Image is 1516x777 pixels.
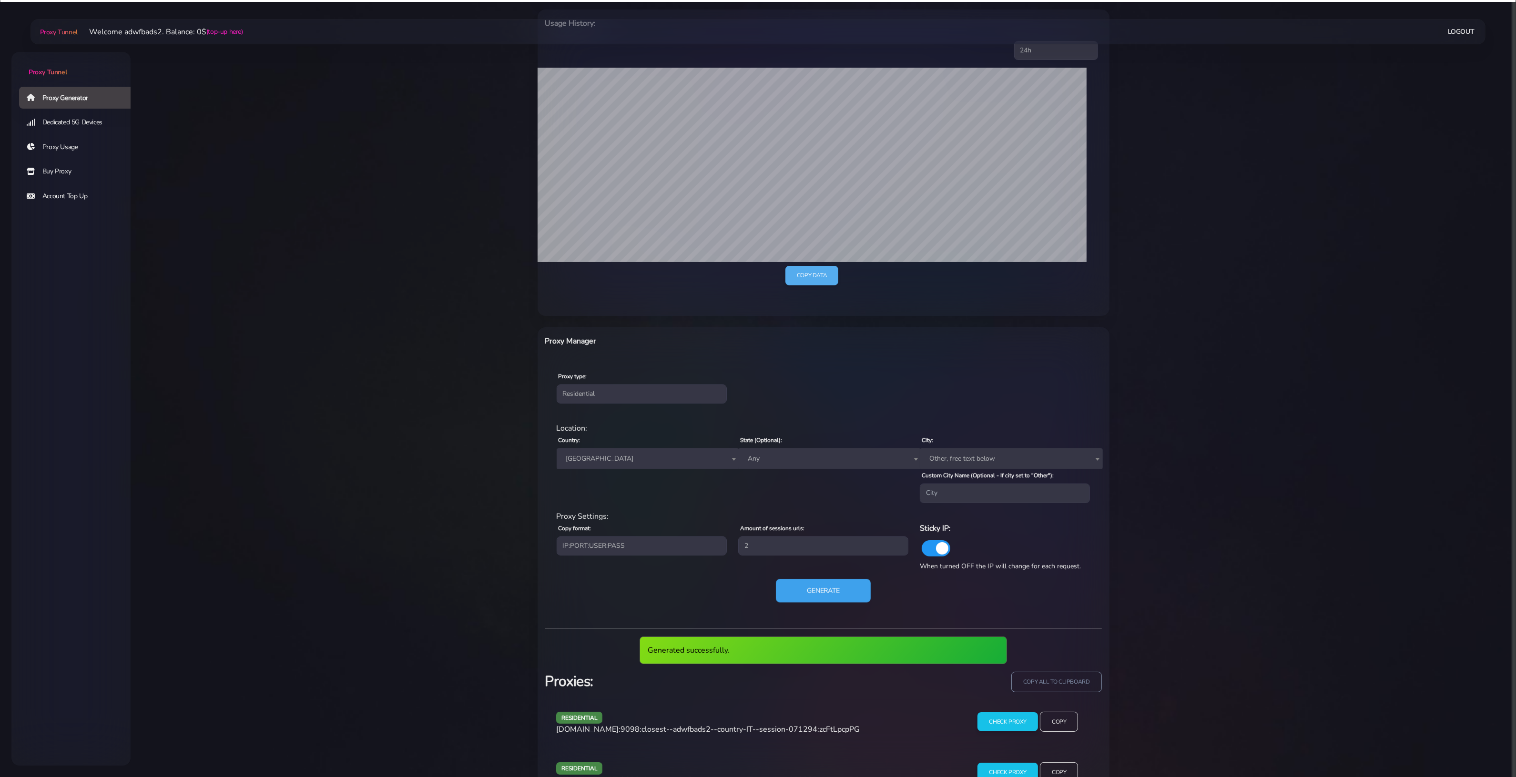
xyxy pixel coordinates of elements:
[545,335,865,347] h6: Proxy Manager
[977,712,1038,732] input: Check Proxy
[920,562,1081,571] span: When turned OFF the IP will change for each request.
[206,27,243,37] a: (top-up here)
[740,436,782,444] label: State (Optional):
[1448,23,1475,40] a: Logout
[920,522,1090,535] h6: Sticky IP:
[740,524,804,533] label: Amount of sessions urls:
[19,87,138,109] a: Proxy Generator
[78,26,243,38] li: Welcome adwfbads2. Balance: 0$
[1040,712,1078,732] input: Copy
[19,161,138,182] a: Buy Proxy
[640,636,1007,664] div: Generated successfully.
[551,423,1096,434] div: Location:
[556,712,603,724] span: residential
[922,436,933,444] label: City:
[545,17,865,30] h6: Usage History:
[1375,621,1504,765] iframe: Webchat Widget
[1011,672,1102,692] input: copy all to clipboard
[920,484,1090,503] input: City
[19,111,138,133] a: Dedicated 5G Devices
[922,471,1054,480] label: Custom City Name (Optional - If city set to "Other"):
[562,452,734,465] span: Italy
[559,436,580,444] label: Country:
[926,452,1097,465] span: Other, free text below
[744,452,916,465] span: Any
[19,136,138,158] a: Proxy Usage
[785,266,838,285] a: Copy data
[19,185,138,207] a: Account Top Up
[38,24,78,40] a: Proxy Tunnel
[559,524,591,533] label: Copy format:
[551,511,1096,522] div: Proxy Settings:
[738,448,921,469] span: Any
[776,579,871,602] button: Generate
[556,724,860,735] span: [DOMAIN_NAME]:9098:closest--adwfbads2--country-IT--session-071294:zcFtLpcpPG
[920,448,1103,469] span: Other, free text below
[40,28,78,37] span: Proxy Tunnel
[559,372,587,381] label: Proxy type:
[29,68,67,77] span: Proxy Tunnel
[11,52,131,77] a: Proxy Tunnel
[556,762,603,774] span: residential
[557,448,740,469] span: Italy
[545,672,818,691] h3: Proxies:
